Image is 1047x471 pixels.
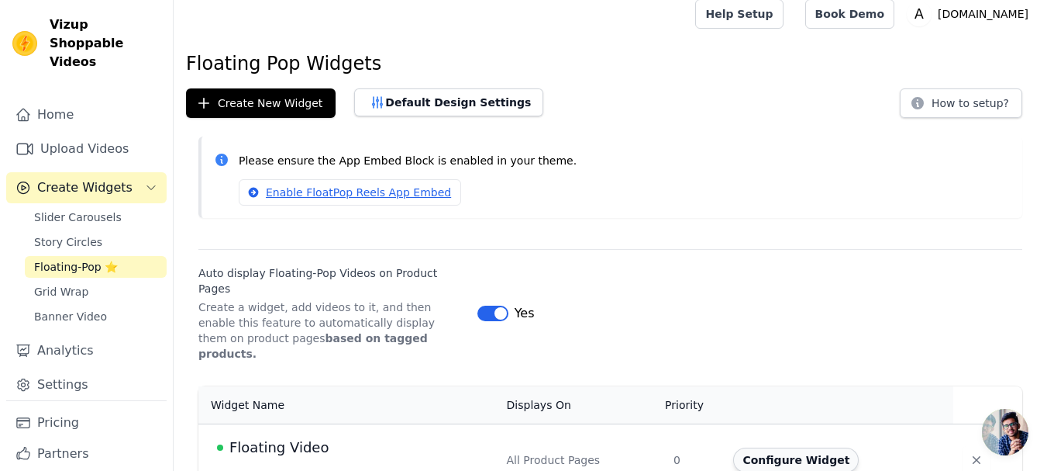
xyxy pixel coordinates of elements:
a: Slider Carousels [25,206,167,228]
img: Vizup [12,31,37,56]
text: A [914,6,924,22]
button: Yes [477,304,535,323]
a: Upload Videos [6,133,167,165]
span: Create Widgets [37,178,133,197]
span: Story Circles [34,234,102,250]
button: Create Widgets [6,172,167,203]
span: Grid Wrap [34,284,88,300]
a: Home [6,99,167,130]
span: Slider Carousels [34,210,122,225]
a: Analytics [6,335,167,366]
a: Partners [6,438,167,469]
a: Open chat [982,409,1028,455]
a: Story Circles [25,231,167,253]
th: Displays On [498,386,665,424]
th: Widget Name [198,386,498,424]
th: Priority [664,386,724,424]
span: Floating Video [229,437,329,459]
p: Create a widget, add videos to it, and then enable this feature to automatically display them on ... [198,300,465,362]
span: Yes [515,304,535,323]
button: How to setup? [900,88,1022,118]
span: Banner Video [34,309,107,324]
a: How to setup? [900,99,1022,114]
a: Pricing [6,407,167,438]
span: Floating-Pop ⭐ [34,259,118,275]
a: Floating-Pop ⭐ [25,256,167,278]
button: Default Design Settings [354,88,543,116]
a: Enable FloatPop Reels App Embed [239,179,461,206]
h1: Floating Pop Widgets [186,51,1035,76]
a: Settings [6,369,167,400]
p: Please ensure the App Embed Block is enabled in your theme. [239,152,1010,170]
label: Auto display Floating-Pop Videos on Product Pages [198,265,465,296]
div: All Product Pages [507,452,656,468]
strong: based on tagged products. [198,332,428,360]
button: Create New Widget [186,88,336,118]
a: Grid Wrap [25,281,167,303]
span: Vizup Shoppable Videos [50,16,160,71]
a: Banner Video [25,306,167,327]
span: Live Published [217,445,223,451]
